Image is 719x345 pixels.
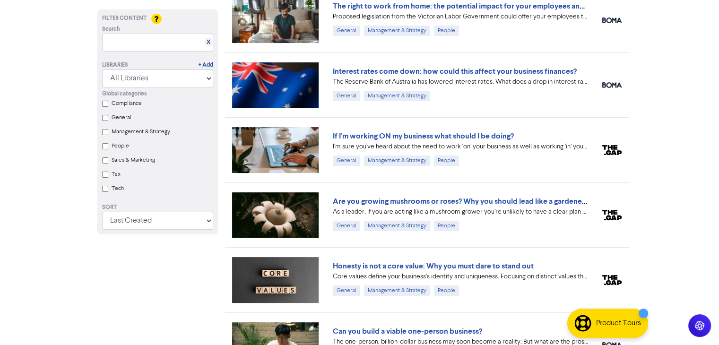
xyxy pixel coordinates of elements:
img: thegap [602,145,622,155]
div: Global categories [102,90,213,98]
div: As a leader, if you are acting like a mushroom grower you’re unlikely to have a clear plan yourse... [333,207,588,217]
div: General [333,221,360,231]
div: General [333,285,360,296]
a: The right to work from home: the potential impact for your employees and business [333,1,615,11]
div: General [333,26,360,36]
a: Interest rates come down: how could this affect your business finances? [333,67,577,76]
div: People [434,221,459,231]
div: The Reserve Bank of Australia has lowered interest rates. What does a drop in interest rates mean... [333,77,588,87]
span: Search [102,25,120,34]
a: Honesty is not a core value: Why you must dare to stand out [333,261,534,271]
div: Filter Content [102,14,213,23]
div: I’m sure you’ve heard about the need to work ‘on’ your business as well as working ‘in’ your busi... [333,142,588,152]
a: + Add [199,61,213,69]
div: Core values define your business's identity and uniqueness. Focusing on distinct values that refl... [333,272,588,282]
label: Compliance [112,99,142,108]
a: X [207,39,210,46]
div: People [434,155,459,166]
div: Proposed legislation from the Victorian Labor Government could offer your employees the right to ... [333,12,588,22]
div: Sort [102,203,213,212]
div: People [434,26,459,36]
a: Can you build a viable one-person business? [333,327,482,336]
a: If I’m working ON my business what should I be doing? [333,131,514,141]
label: Tax [112,170,121,179]
label: Management & Strategy [112,128,170,136]
img: boma [602,17,622,23]
img: thegap [602,210,622,220]
label: Tech [112,184,124,193]
div: Management & Strategy [364,221,430,231]
label: General [112,113,131,122]
div: Management & Strategy [364,26,430,36]
div: Libraries [102,61,128,69]
div: Management & Strategy [364,91,430,101]
img: boma [602,82,622,88]
div: General [333,91,360,101]
div: Management & Strategy [364,285,430,296]
a: Are you growing mushrooms or roses? Why you should lead like a gardener, not a grower [333,197,631,206]
div: People [434,285,459,296]
div: General [333,155,360,166]
iframe: Chat Widget [672,300,719,345]
label: Sales & Marketing [112,156,155,164]
div: Management & Strategy [364,155,430,166]
img: thegap [602,275,622,285]
label: People [112,142,129,150]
